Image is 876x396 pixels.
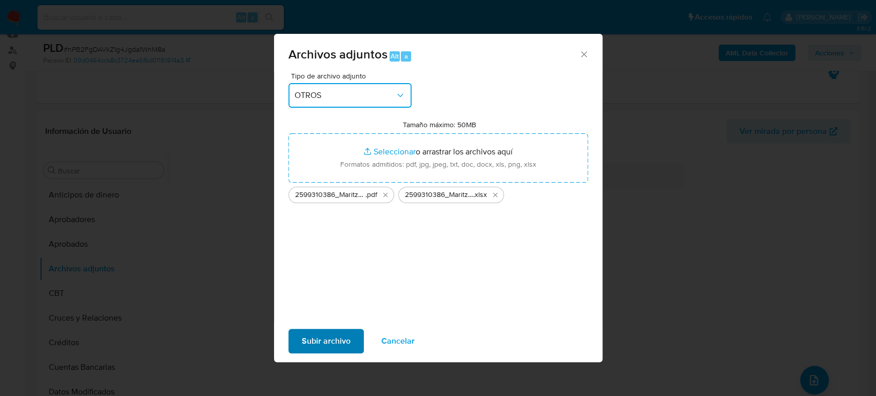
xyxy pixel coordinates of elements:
span: .pdf [365,190,377,200]
span: Alt [391,51,399,61]
button: Cerrar [579,49,588,58]
span: Cancelar [381,330,415,352]
span: 2599310386_Maritza Bueno_Septiembre2025 [405,190,473,200]
span: Subir archivo [302,330,351,352]
span: .xlsx [473,190,487,200]
button: Eliminar 2599310386_Maritza Bueno_Septiembre2025.xlsx [489,189,501,201]
ul: Archivos seleccionados [288,183,588,203]
label: Tamaño máximo: 50MB [403,120,476,129]
span: OTROS [295,90,395,101]
span: Archivos adjuntos [288,45,387,63]
span: 2599310386_Maritza Bueno_Septiembre2025 [295,190,365,200]
button: Subir archivo [288,329,364,353]
span: a [404,51,408,61]
span: Tipo de archivo adjunto [291,72,414,80]
button: Eliminar 2599310386_Maritza Bueno_Septiembre2025.pdf [379,189,392,201]
button: Cancelar [368,329,428,353]
button: OTROS [288,83,412,108]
